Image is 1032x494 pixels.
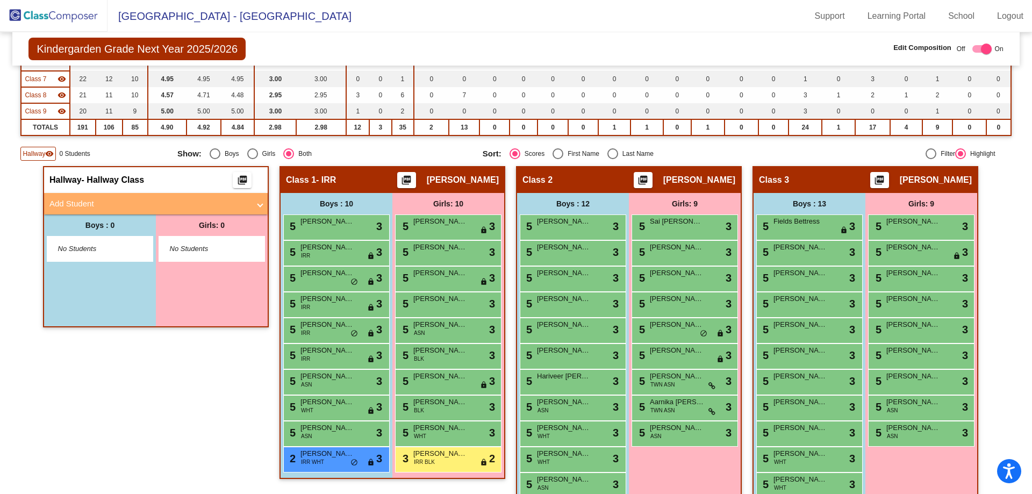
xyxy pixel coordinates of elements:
td: 1 [822,119,855,135]
td: 0 [890,103,922,119]
td: 4.71 [187,87,221,103]
span: Off [957,44,965,54]
td: 0 [537,103,569,119]
a: Learning Portal [859,8,935,25]
td: 0 [568,103,598,119]
td: 17 [855,119,891,135]
span: 5 [636,220,645,232]
span: [PERSON_NAME] [PERSON_NAME] [650,242,704,253]
mat-icon: picture_as_pdf [400,175,413,190]
td: 1 [922,103,952,119]
td: 1 [392,71,414,87]
span: lock [953,252,961,261]
span: 5 [287,246,296,258]
td: 2.95 [296,87,346,103]
td: 20 [70,103,96,119]
span: Class 2 [522,175,553,185]
td: 3 [855,71,891,87]
div: Filter [936,149,955,159]
td: 4.95 [148,71,187,87]
td: 1 [691,119,725,135]
span: 3 [849,321,855,338]
td: 0 [537,119,569,135]
span: do_not_disturb_alt [700,330,707,338]
span: lock [716,330,724,338]
span: 5 [760,246,769,258]
td: 0 [479,71,510,87]
td: 1 [922,71,952,87]
span: [PERSON_NAME] [886,293,940,304]
td: 0 [510,119,537,135]
a: Logout [988,8,1032,25]
span: 3 [962,270,968,286]
div: Boys : 10 [281,193,392,214]
span: lock [480,226,488,235]
td: 0 [758,87,789,103]
td: 2 [922,87,952,103]
mat-icon: picture_as_pdf [636,175,649,190]
span: [PERSON_NAME] [663,175,735,185]
td: 0 [822,71,855,87]
span: lock [480,278,488,287]
td: 0 [725,103,758,119]
span: 5 [873,298,881,310]
td: 0 [691,71,725,87]
span: ASN [414,329,425,337]
td: 22 [70,71,96,87]
span: Class 8 [25,90,46,100]
span: 5 [524,324,532,335]
span: Hallway [23,149,45,159]
span: 3 [376,296,382,312]
button: Print Students Details [870,172,889,188]
td: 1 [822,87,855,103]
td: 1 [630,119,663,135]
span: 5 [287,272,296,284]
td: 0 [369,87,392,103]
td: 0 [598,103,631,119]
div: Girls: 10 [392,193,504,214]
span: 5 [400,298,408,310]
td: 7 [449,87,479,103]
span: Hallway [49,175,82,185]
td: 0 [986,71,1010,87]
td: 0 [510,87,537,103]
span: [PERSON_NAME] [537,242,591,253]
span: 5 [636,272,645,284]
span: Sai [PERSON_NAME] [PERSON_NAME] [650,216,704,227]
td: 0 [691,103,725,119]
td: 0 [822,103,855,119]
td: 0 [479,119,510,135]
span: 5 [760,298,769,310]
td: 0 [510,71,537,87]
td: 4.95 [221,71,254,87]
span: 3 [613,321,619,338]
td: 0 [691,87,725,103]
span: 5 [400,324,408,335]
td: 0 [630,103,663,119]
div: Girls [258,149,276,159]
td: 5.00 [221,103,254,119]
td: 0 [346,71,369,87]
span: [PERSON_NAME] [886,345,940,356]
span: 5 [636,246,645,258]
div: First Name [563,149,599,159]
span: 3 [489,244,495,260]
td: 1 [890,87,922,103]
td: 4 [890,119,922,135]
span: 3 [849,296,855,312]
td: 0 [414,103,449,119]
span: IRR [301,303,310,311]
span: [PERSON_NAME] [650,293,704,304]
button: Print Students Details [397,172,416,188]
span: 3 [726,218,732,234]
div: Boys : 0 [44,214,156,236]
span: Class 7 [25,74,46,84]
td: 0 [890,71,922,87]
span: 5 [400,246,408,258]
td: Ashriel Reinoso - No Class Name [21,71,69,87]
span: [PERSON_NAME] [773,293,827,304]
div: Girls: 9 [865,193,977,214]
span: 3 [613,270,619,286]
span: 3 [489,218,495,234]
mat-radio-group: Select an option [177,148,475,159]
